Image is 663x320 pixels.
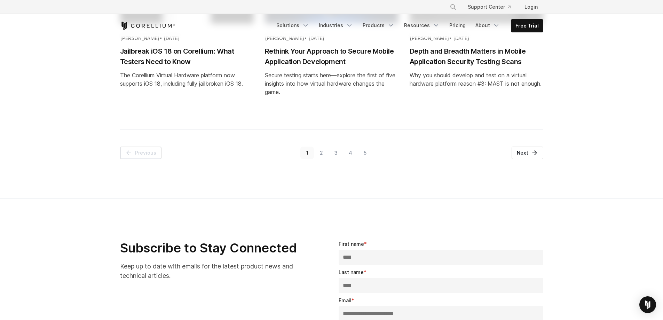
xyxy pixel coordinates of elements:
[120,262,298,280] p: Keep up to date with emails for the latest product news and technical articles.
[639,296,656,313] div: Open Intercom Messenger
[358,147,372,159] a: Go to Page 5
[120,35,254,42] div: •
[120,71,254,88] div: The Corellium Virtual Hardware platform now supports iOS 18, including fully jailbroken iOS 18.
[511,19,543,32] a: Free Trial
[512,147,543,159] a: Next
[120,35,159,41] span: [PERSON_NAME]
[308,35,324,41] span: [DATE]
[410,46,543,67] h2: Depth and Breadth Matters in Mobile Application Security Testing Scans
[339,241,364,247] span: First name
[120,22,175,30] a: Corellium Home
[447,1,459,13] button: Search
[265,71,398,96] div: Secure testing starts here—explore the first of five insights into how virtual hardware changes t...
[445,19,470,32] a: Pricing
[410,35,449,41] span: [PERSON_NAME]
[300,147,314,159] a: Go to Page 1
[120,240,298,256] h2: Subscribe to Stay Connected
[343,147,358,159] a: Go to Page 4
[265,35,304,41] span: [PERSON_NAME]
[410,35,543,42] div: •
[358,19,398,32] a: Products
[329,147,343,159] a: Go to Page 3
[120,147,543,159] nav: Pagination
[400,19,444,32] a: Resources
[519,1,543,13] a: Login
[339,297,352,303] span: Email
[339,269,364,275] span: Last name
[265,46,398,67] h2: Rethink Your Approach to Secure Mobile Application Development
[272,19,543,32] div: Navigation Menu
[315,19,357,32] a: Industries
[410,71,543,88] div: Why you should develop and test on a virtual hardware platform reason #3: MAST is not enough.
[471,19,504,32] a: About
[164,35,180,41] span: [DATE]
[265,35,398,42] div: •
[462,1,516,13] a: Support Center
[314,147,329,159] a: Go to Page 2
[441,1,543,13] div: Navigation Menu
[120,46,254,67] h2: Jailbreak iOS 18 on Corellium: What Testers Need to Know
[272,19,313,32] a: Solutions
[453,35,469,41] span: [DATE]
